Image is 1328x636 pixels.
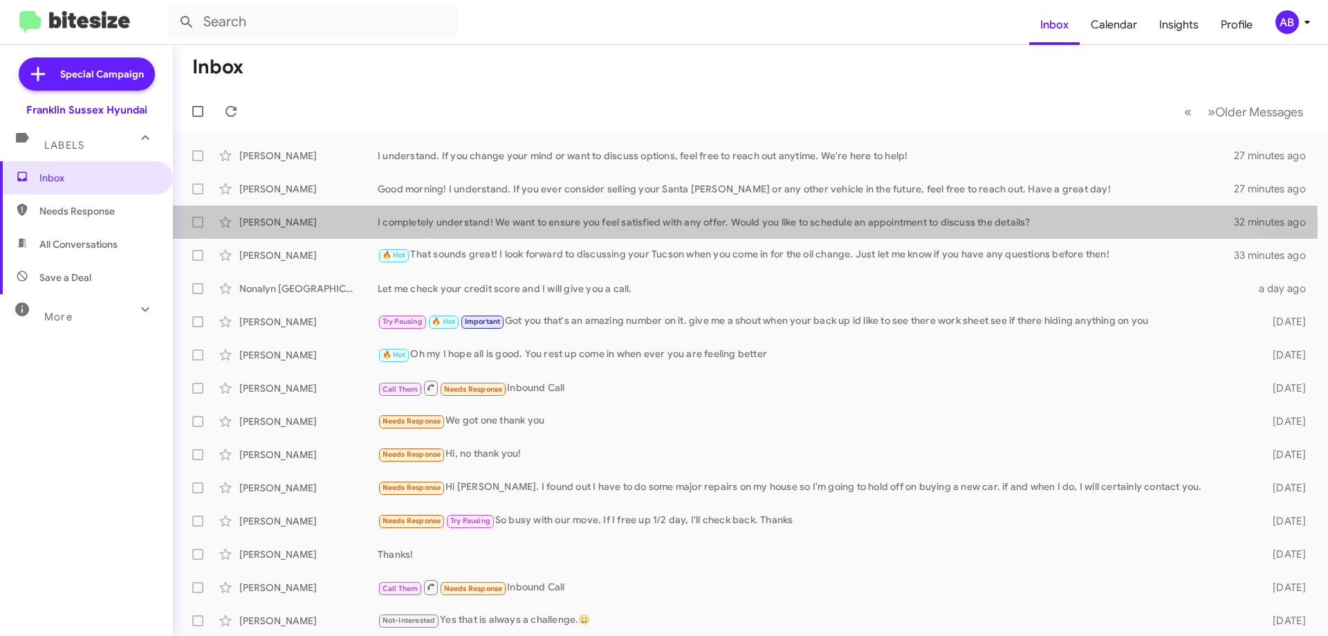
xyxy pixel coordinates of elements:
[378,513,1251,529] div: So busy with our move. If I free up 1/2 day, I'll check back. Thanks
[1177,98,1311,126] nav: Page navigation example
[1234,182,1317,196] div: 27 minutes ago
[239,315,378,329] div: [PERSON_NAME]
[192,56,243,78] h1: Inbox
[239,149,378,163] div: [PERSON_NAME]
[1251,381,1317,395] div: [DATE]
[39,171,157,185] span: Inbox
[239,581,378,594] div: [PERSON_NAME]
[239,448,378,462] div: [PERSON_NAME]
[378,215,1234,229] div: I completely understand! We want to ensure you feel satisfied with any offer. Would you like to s...
[378,247,1234,263] div: That sounds great! I look forward to discussing your Tucson when you come in for the oil change. ...
[239,348,378,362] div: [PERSON_NAME]
[378,149,1234,163] div: I understand. If you change your mind or want to discuss options, feel free to reach out anytime....
[1275,10,1299,34] div: AB
[1080,5,1148,45] a: Calendar
[378,446,1251,462] div: Hi, no thank you!
[378,547,1251,561] div: Thanks!
[382,584,418,593] span: Call Them
[1210,5,1264,45] a: Profile
[1208,103,1215,120] span: »
[465,317,501,326] span: Important
[1251,348,1317,362] div: [DATE]
[382,450,441,459] span: Needs Response
[1251,614,1317,628] div: [DATE]
[1251,547,1317,561] div: [DATE]
[378,480,1251,496] div: Hi [PERSON_NAME]. I found out I have to do some major repairs on my house so I'm going to hold of...
[378,314,1251,329] div: Got you that's an amazing number on it. give me a shout when your back up id like to see there wo...
[1251,282,1317,296] div: a day ago
[1215,105,1303,120] span: Older Messages
[44,139,84,152] span: Labels
[39,237,118,251] span: All Conversations
[1234,215,1317,229] div: 32 minutes ago
[1251,514,1317,528] div: [DATE]
[378,347,1251,363] div: Oh my I hope all is good. You rest up come in when ever you are feeling better
[39,204,157,218] span: Needs Response
[444,584,503,593] span: Needs Response
[239,282,378,296] div: Nonalyn [GEOGRAPHIC_DATA]
[239,248,378,262] div: [PERSON_NAME]
[378,379,1251,397] div: Inbound Call
[239,182,378,196] div: [PERSON_NAME]
[1251,581,1317,594] div: [DATE]
[1264,10,1313,34] button: AB
[378,579,1251,596] div: Inbound Call
[44,311,73,323] span: More
[382,516,441,525] span: Needs Response
[382,417,441,426] span: Needs Response
[1251,415,1317,428] div: [DATE]
[382,616,436,625] span: Not-Interested
[1199,98,1311,126] button: Next
[378,182,1234,196] div: Good morning! I understand. If you ever consider selling your Santa [PERSON_NAME] or any other ve...
[1029,5,1080,45] a: Inbox
[1176,98,1200,126] button: Previous
[450,516,490,525] span: Try Pausing
[239,547,378,561] div: [PERSON_NAME]
[378,612,1251,628] div: Yes that is always a challenge.😀
[382,317,423,326] span: Try Pausing
[444,385,503,394] span: Needs Response
[39,271,91,284] span: Save a Deal
[19,57,155,91] a: Special Campaign
[382,483,441,492] span: Needs Response
[378,413,1251,429] div: We got one thank you
[239,514,378,528] div: [PERSON_NAME]
[1148,5,1210,45] a: Insights
[382,385,418,394] span: Call Them
[382,251,406,260] span: 🔥 Hot
[239,215,378,229] div: [PERSON_NAME]
[432,317,455,326] span: 🔥 Hot
[1251,481,1317,495] div: [DATE]
[60,67,144,81] span: Special Campaign
[1251,448,1317,462] div: [DATE]
[239,614,378,628] div: [PERSON_NAME]
[26,103,147,117] div: Franklin Sussex Hyundai
[1184,103,1192,120] span: «
[239,481,378,495] div: [PERSON_NAME]
[167,6,458,39] input: Search
[1234,248,1317,262] div: 33 minutes ago
[382,350,406,359] span: 🔥 Hot
[1234,149,1317,163] div: 27 minutes ago
[1251,315,1317,329] div: [DATE]
[378,282,1251,296] div: Let me check your credit score and I will give you a call.
[239,381,378,395] div: [PERSON_NAME]
[239,415,378,428] div: [PERSON_NAME]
